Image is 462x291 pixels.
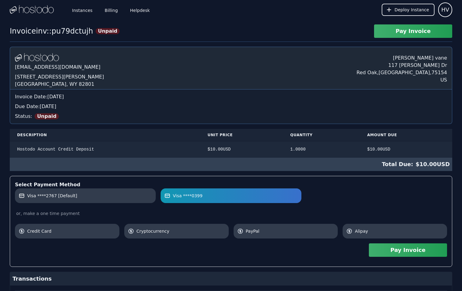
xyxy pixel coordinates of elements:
div: Invoice Date: [DATE] [15,93,447,100]
span: Total Due: [382,160,416,169]
th: Description [10,129,200,141]
button: User menu [438,2,452,17]
span: Credit Card [27,228,116,234]
th: Amount Due [360,129,452,141]
span: Unpaid [96,28,120,34]
div: US [357,76,447,84]
th: Quantity [283,129,360,141]
div: [STREET_ADDRESS][PERSON_NAME] [15,73,104,81]
span: PayPal [246,228,334,234]
div: Invoice inv::pu79dctujh [10,26,93,36]
span: Cryptocurrency [136,228,225,234]
div: Status: [15,110,447,120]
button: Pay Invoice [374,24,452,38]
img: Logo [10,5,54,14]
div: [EMAIL_ADDRESS][DOMAIN_NAME] [15,62,104,73]
div: or, make a one time payment [15,210,447,216]
div: 1.0000 [290,146,352,152]
div: [GEOGRAPHIC_DATA], WY 82801 [15,81,104,88]
div: 117 [PERSON_NAME] Dr [357,62,447,69]
button: Deploy Instance [382,4,435,16]
span: HV [441,5,449,14]
div: [PERSON_NAME] vane [357,52,447,62]
span: Deploy Instance [395,7,429,13]
span: Visa ****2767 [Default] [27,193,77,199]
span: Unpaid [35,113,59,119]
div: Hostodo Account Credit Deposit [17,146,193,152]
div: $ 10.00 USD [208,146,276,152]
div: Transactions [10,272,452,286]
th: Unit Price [200,129,283,141]
button: Pay Invoice [369,243,447,257]
img: Logo [15,53,59,62]
div: $ 10.00 USD [367,146,445,152]
div: Select Payment Method [15,181,447,188]
div: $ 10.00 USD [10,158,452,171]
span: Alipay [355,228,443,234]
div: Due Date: [DATE] [15,103,447,110]
div: Red Oak , [GEOGRAPHIC_DATA] , 75154 [357,69,447,76]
